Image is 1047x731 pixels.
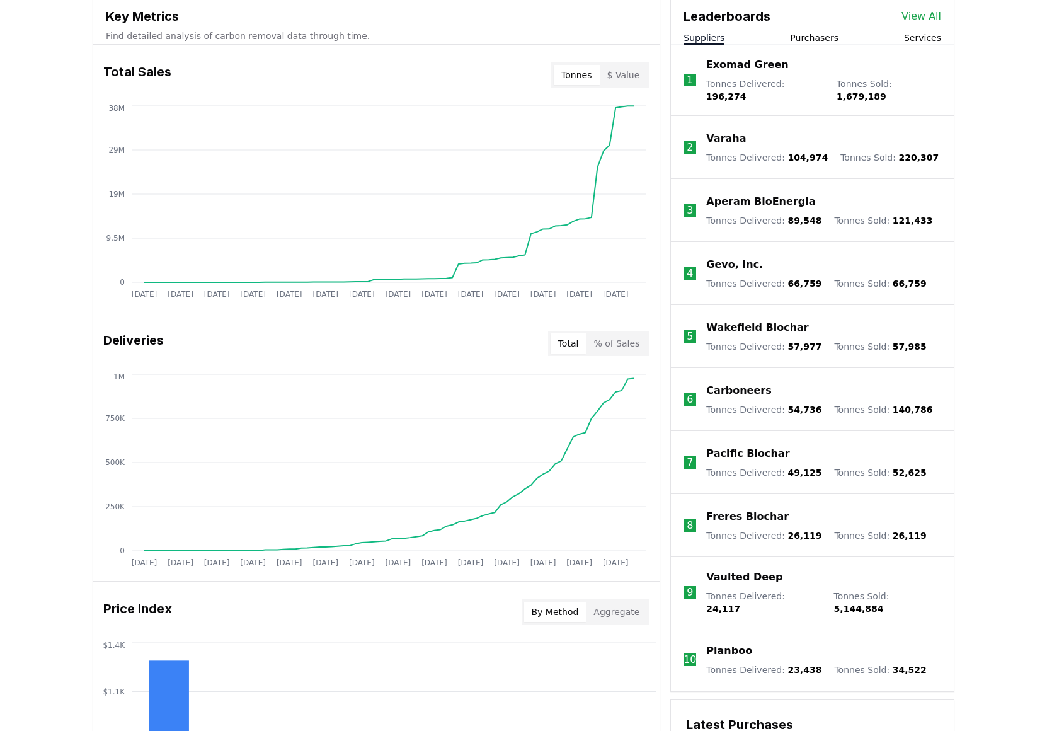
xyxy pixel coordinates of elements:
[787,153,828,163] span: 104,974
[103,641,125,650] tspan: $1.4K
[706,643,752,659] a: Planboo
[103,62,171,88] h3: Total Sales
[312,290,338,299] tspan: [DATE]
[706,604,740,614] span: 24,117
[240,290,266,299] tspan: [DATE]
[106,234,125,243] tspan: 9.5M
[349,558,375,567] tspan: [DATE]
[787,665,821,675] span: 23,438
[530,290,556,299] tspan: [DATE]
[600,65,648,85] button: $ Value
[586,333,647,354] button: % of Sales
[530,558,556,567] tspan: [DATE]
[706,340,821,353] p: Tonnes Delivered :
[421,558,447,567] tspan: [DATE]
[901,9,941,24] a: View All
[494,558,520,567] tspan: [DATE]
[204,558,230,567] tspan: [DATE]
[204,290,230,299] tspan: [DATE]
[706,570,782,585] a: Vaulted Deep
[834,590,941,615] p: Tonnes Sold :
[898,153,939,163] span: 220,307
[787,405,821,415] span: 54,736
[524,602,586,622] button: By Method
[706,383,771,398] a: Carboneers
[132,558,157,567] tspan: [DATE]
[120,546,125,555] tspan: 0
[132,290,157,299] tspan: [DATE]
[706,590,821,615] p: Tonnes Delivered :
[103,688,125,696] tspan: $1.1K
[168,290,193,299] tspan: [DATE]
[458,558,484,567] tspan: [DATE]
[837,91,886,101] span: 1,679,189
[687,140,693,155] p: 2
[706,664,821,676] p: Tonnes Delivered :
[687,329,693,344] p: 5
[421,290,447,299] tspan: [DATE]
[687,392,693,407] p: 6
[106,30,647,42] p: Find detailed analysis of carbon removal data through time.
[349,290,375,299] tspan: [DATE]
[706,466,821,479] p: Tonnes Delivered :
[706,131,746,146] a: Varaha
[706,91,747,101] span: 196,274
[120,278,125,287] tspan: 0
[240,558,266,567] tspan: [DATE]
[706,509,789,524] p: Freres Biochar
[105,502,125,511] tspan: 250K
[834,466,926,479] p: Tonnes Sold :
[840,151,939,164] p: Tonnes Sold :
[787,279,821,289] span: 66,759
[603,558,629,567] tspan: [DATE]
[834,604,884,614] span: 5,144,884
[893,531,927,541] span: 26,119
[893,216,933,226] span: 121,433
[551,333,586,354] button: Total
[684,32,724,44] button: Suppliers
[787,531,821,541] span: 26,119
[566,290,592,299] tspan: [DATE]
[108,190,125,199] tspan: 19M
[687,203,693,218] p: 3
[834,340,926,353] p: Tonnes Sold :
[834,403,932,416] p: Tonnes Sold :
[706,446,789,461] a: Pacific Biochar
[458,290,484,299] tspan: [DATE]
[103,599,172,625] h3: Price Index
[687,455,693,470] p: 7
[706,151,828,164] p: Tonnes Delivered :
[113,372,125,381] tspan: 1M
[687,72,693,88] p: 1
[706,194,815,209] a: Aperam BioEnergia
[566,558,592,567] tspan: [DATE]
[168,558,193,567] tspan: [DATE]
[893,665,927,675] span: 34,522
[893,342,927,352] span: 57,985
[706,529,821,542] p: Tonnes Delivered :
[687,266,693,281] p: 4
[837,78,941,103] p: Tonnes Sold :
[554,65,599,85] button: Tonnes
[706,78,824,103] p: Tonnes Delivered :
[706,257,763,272] a: Gevo, Inc.
[893,405,933,415] span: 140,786
[277,558,302,567] tspan: [DATE]
[706,320,808,335] p: Wakefield Biochar
[706,57,789,72] a: Exomad Green
[105,458,125,467] tspan: 500K
[684,7,770,26] h3: Leaderboards
[706,214,821,227] p: Tonnes Delivered :
[108,104,125,113] tspan: 38M
[105,414,125,423] tspan: 750K
[586,602,647,622] button: Aggregate
[787,468,821,478] span: 49,125
[834,529,926,542] p: Tonnes Sold :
